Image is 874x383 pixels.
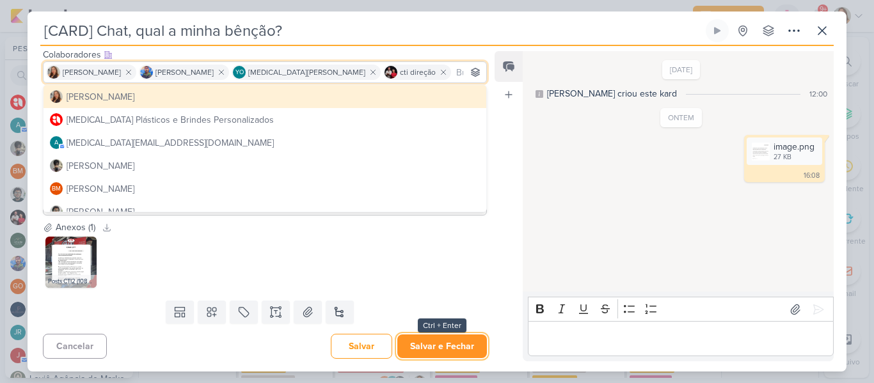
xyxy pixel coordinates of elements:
button: Salvar [331,334,392,359]
div: 16:08 [804,171,820,181]
img: cti direção [385,66,397,79]
button: [PERSON_NAME] [44,200,486,223]
p: a [54,140,58,146]
div: allegra.comercial1@gmail.com [50,136,63,149]
p: BM [52,186,61,192]
div: [PERSON_NAME] criou este kard [547,87,677,100]
img: Christian Cerqueira Souza [50,205,63,218]
button: Salvar e Fechar [397,334,487,358]
div: Ligar relógio [712,26,722,36]
div: Anexos (1) [56,221,95,234]
img: wfmmV2qIE5Jv81EJkjrg7iXVnXAovUGKKcjKYR2A.png [752,143,770,160]
span: [PERSON_NAME] [155,66,214,78]
div: Posts CTI2 (1080 x 1350 px).png [45,275,97,288]
button: [PERSON_NAME] [44,85,486,108]
div: image.png [774,140,814,153]
span: [MEDICAL_DATA][PERSON_NAME] [248,66,365,78]
img: Franciluce Carvalho [50,90,63,103]
button: [MEDICAL_DATA] Plásticos e Brindes Personalizados [44,108,486,131]
div: Yasmin Oliveira [233,66,246,79]
div: [MEDICAL_DATA] Plásticos e Brindes Personalizados [67,113,274,127]
div: Editor toolbar [528,297,834,322]
div: Colaboradores [43,48,487,61]
div: [PERSON_NAME] [67,182,134,196]
span: [PERSON_NAME] [63,66,121,78]
div: [MEDICAL_DATA][EMAIL_ADDRESS][DOMAIN_NAME] [67,136,274,150]
button: Cancelar [43,334,107,359]
img: rQkNx08syHJUeQbzk6ea4u6cthDK3gEzofQddKR5.png [45,237,97,288]
div: [PERSON_NAME] [67,90,134,104]
img: Allegra Plásticos e Brindes Personalizados [50,113,63,126]
img: Arthur Branze [50,159,63,172]
img: Guilherme Savio [140,66,153,79]
input: Kard Sem Título [40,19,703,42]
div: Ctrl + Enter [418,318,466,332]
div: [PERSON_NAME] [67,205,134,219]
div: Editor editing area: main [528,321,834,356]
button: [PERSON_NAME] [44,154,486,177]
p: YO [235,70,244,76]
button: BM [PERSON_NAME] [44,177,486,200]
div: 12:00 [809,88,827,100]
div: image.png [747,137,822,165]
span: cti direção [400,66,436,78]
div: Beth Monteiro [50,182,63,195]
input: Buscar [454,65,484,80]
img: Franciluce Carvalho [47,66,60,79]
div: 27 KB [774,152,814,162]
div: [PERSON_NAME] [67,159,134,173]
button: a [MEDICAL_DATA][EMAIL_ADDRESS][DOMAIN_NAME] [44,131,486,154]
